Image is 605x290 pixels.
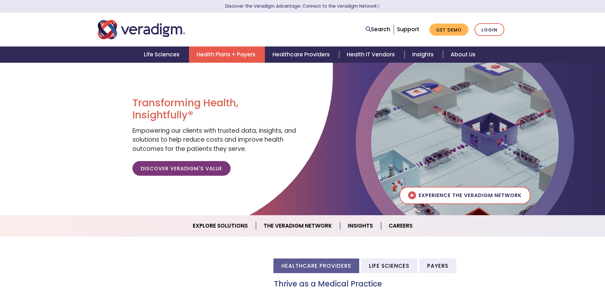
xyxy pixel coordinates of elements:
a: Health IT Vendors [339,46,404,63]
a: Get Demo [429,24,468,36]
span: Empowering our clients with trusted data, insights, and solutions to help reduce costs and improv... [132,126,296,153]
a: Search [366,25,390,34]
li: Life Sciences [361,258,417,273]
a: Insights [405,46,443,63]
a: Explore Solutions [185,218,256,234]
a: Login [474,23,504,36]
a: Healthcare Providers [265,46,339,63]
a: Discover the Veradigm Advantage: Connect to the Veradigm NetworkLearn More [225,3,380,9]
a: Support [397,25,419,33]
a: Discover Veradigm's Value [132,161,231,176]
h1: Transforming Health, Insightfully® [132,97,298,121]
a: The Veradigm Network [256,218,340,234]
a: Health Plans + Payers [189,46,265,63]
a: About Us [443,46,483,63]
a: Careers [381,218,420,234]
li: Healthcare Providers [273,258,359,273]
a: Insights [340,218,381,234]
li: Payers [419,258,456,273]
a: Life Sciences [136,46,189,63]
h3: Thrive as a Medical Practice [274,279,508,289]
span: Learn More [377,3,380,9]
img: Veradigm logo [98,19,185,40]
